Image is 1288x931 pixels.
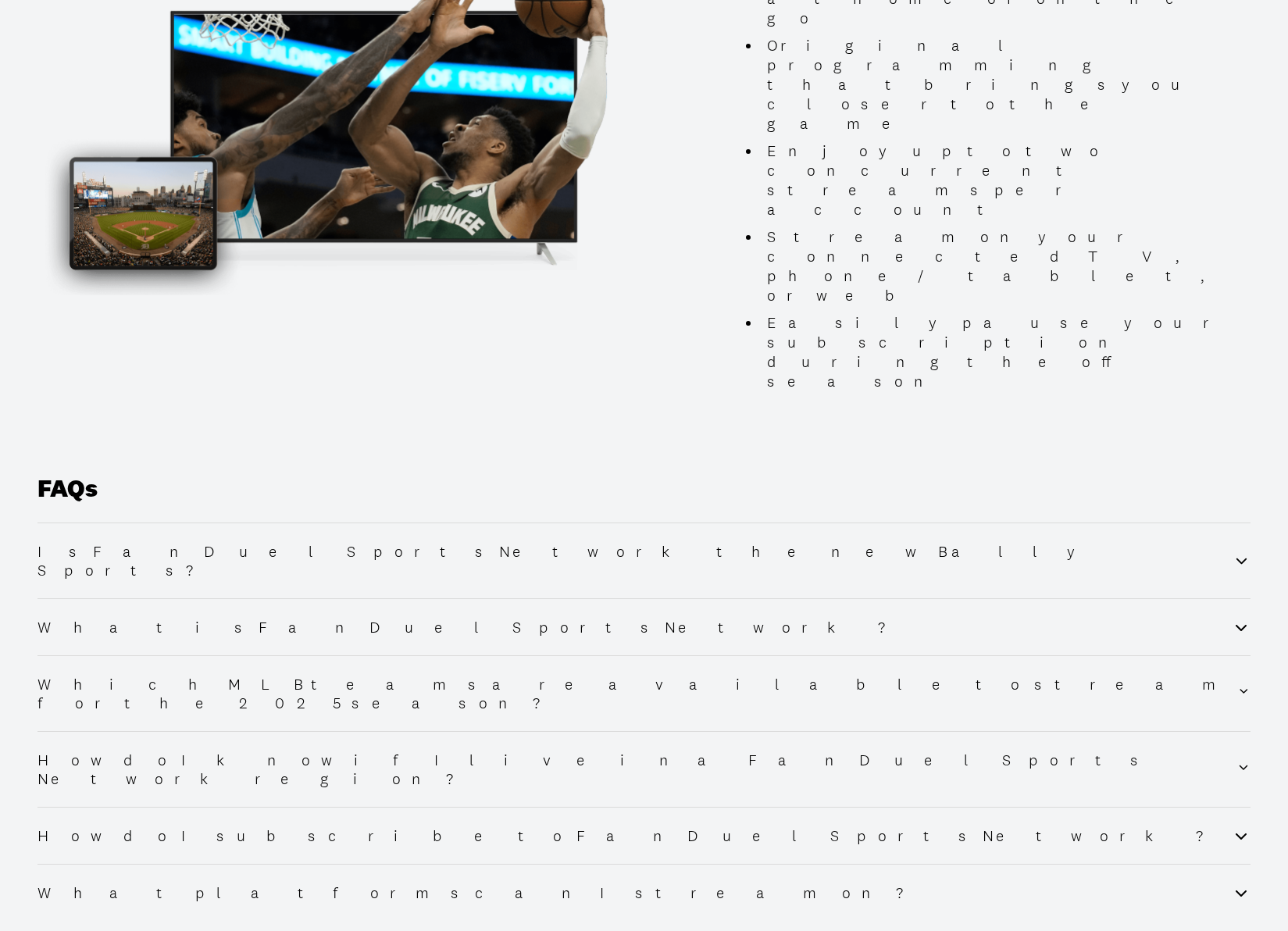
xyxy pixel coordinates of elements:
[761,313,1248,391] li: Easily pause your subscription during the off season
[37,474,1251,523] h1: FAQs
[37,618,914,637] h2: What is FanDuel Sports Network?
[37,826,1232,845] h2: How do I subscribe to FanDuel Sports Network?
[37,751,1236,788] h2: How do I know if I live in a FanDuel Sports Network region?
[761,36,1248,134] li: Original programming that brings you closer to the game
[37,675,1237,712] h2: Which MLB teams are available to stream for the 2025 season?
[761,227,1248,305] li: Stream on your connected TV, phone/tablet, or web
[37,542,1233,580] h2: Is FanDuel Sports Network the new Bally Sports?
[761,141,1248,219] li: Enjoy up to two concurrent streams per account
[37,883,932,902] h2: What platforms can I stream on?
